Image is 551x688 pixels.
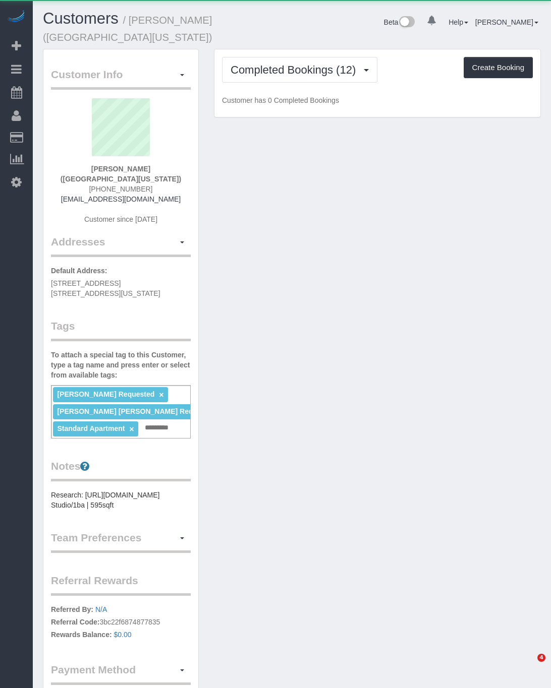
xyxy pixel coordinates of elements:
a: × [159,391,163,399]
img: New interface [398,16,415,29]
a: × [129,425,134,433]
span: Standard Apartment [57,424,125,432]
small: / [PERSON_NAME] ([GEOGRAPHIC_DATA][US_STATE]) [43,15,212,43]
a: Beta [384,18,415,26]
img: Automaid Logo [6,10,26,24]
legend: Tags [51,319,191,341]
span: [STREET_ADDRESS] [STREET_ADDRESS][US_STATE] [51,279,160,297]
span: Customer since [DATE] [84,215,157,223]
span: [PERSON_NAME] [PERSON_NAME] Requested [57,407,215,415]
span: 4 [537,654,545,662]
legend: Referral Rewards [51,573,191,596]
a: N/A [95,605,107,613]
span: [PERSON_NAME] Requested [57,390,154,398]
label: To attach a special tag to this Customer, type a tag name and press enter or select from availabl... [51,350,191,380]
a: Help [449,18,468,26]
a: [EMAIL_ADDRESS][DOMAIN_NAME] [61,195,181,203]
label: Referred By: [51,604,93,614]
button: Create Booking [464,57,533,78]
label: Referral Code: [51,617,99,627]
span: [PHONE_NUMBER] [89,185,152,193]
legend: Customer Info [51,67,191,90]
iframe: Intercom live chat [517,654,541,678]
a: [PERSON_NAME] [475,18,538,26]
span: Completed Bookings (12) [231,64,361,76]
p: Customer has 0 Completed Bookings [222,95,533,105]
legend: Notes [51,459,191,481]
legend: Team Preferences [51,530,191,553]
a: $0.00 [114,631,132,639]
button: Completed Bookings (12) [222,57,377,83]
pre: Research: [URL][DOMAIN_NAME] Studio/1ba | 595sqft [51,490,191,510]
a: Customers [43,10,119,27]
p: 3bc22f6874877835 [51,604,191,642]
label: Default Address: [51,266,107,276]
legend: Payment Method [51,662,191,685]
label: Rewards Balance: [51,630,112,640]
strong: [PERSON_NAME] ([GEOGRAPHIC_DATA][US_STATE]) [61,165,181,183]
